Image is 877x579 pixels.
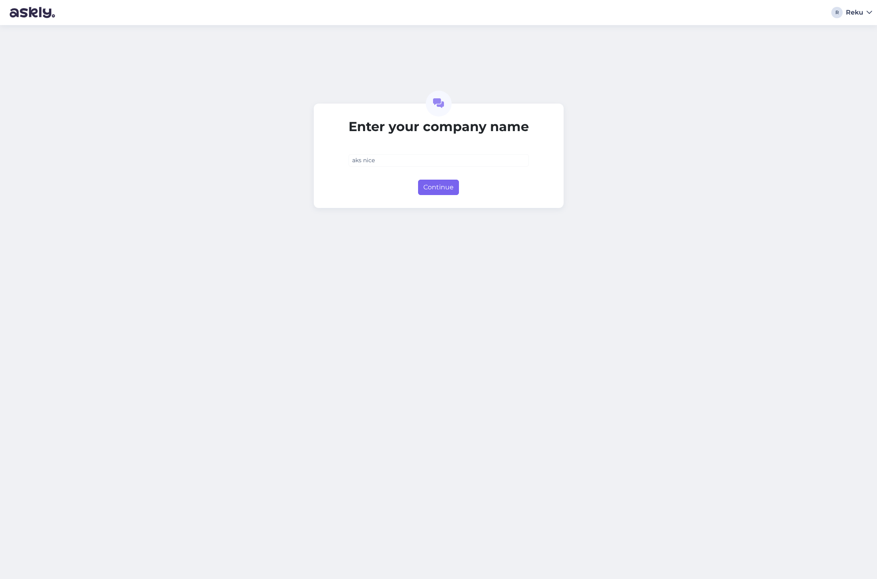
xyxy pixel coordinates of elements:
[349,154,529,167] input: ABC Corporation
[418,180,459,195] button: Continue
[846,9,872,16] a: Reku
[831,7,843,18] div: R
[349,119,529,134] h2: Enter your company name
[846,9,863,16] div: Reku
